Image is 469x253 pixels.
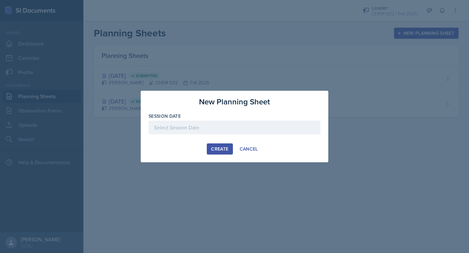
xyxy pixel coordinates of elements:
div: Cancel [240,146,258,152]
div: Create [211,146,228,152]
button: Create [207,143,233,154]
label: Session Date [149,113,181,119]
button: Cancel [235,143,262,154]
h3: New Planning Sheet [199,96,270,108]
